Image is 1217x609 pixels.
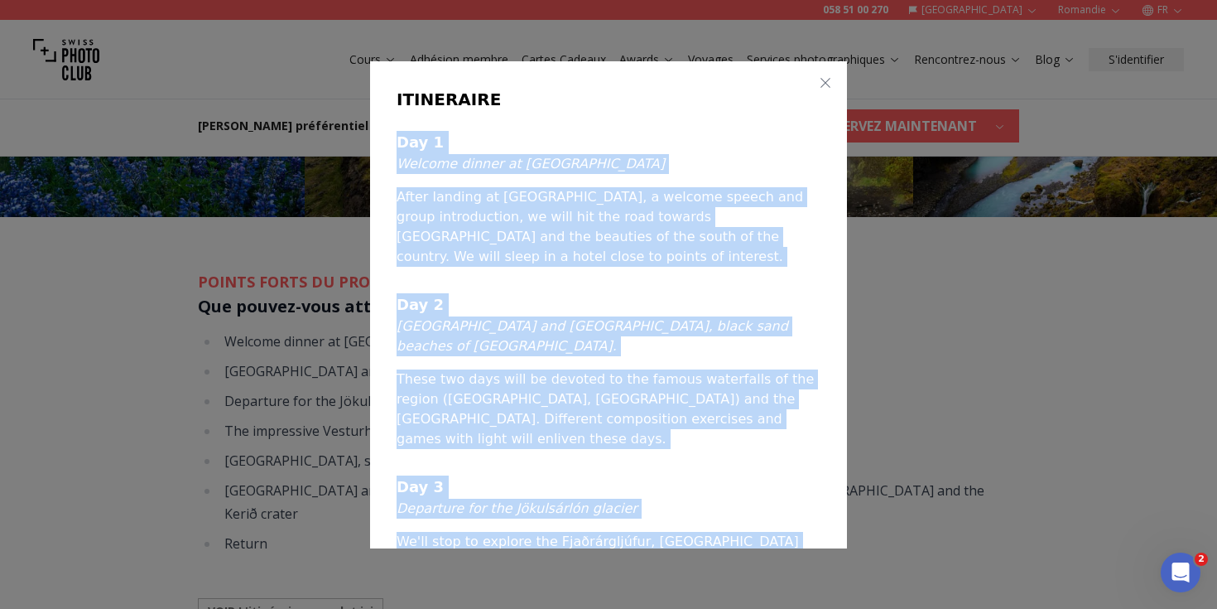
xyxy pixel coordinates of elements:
h4: Day 3 [397,476,820,499]
p: These two days will be devoted to the famous waterfalls of the region ([GEOGRAPHIC_DATA], [GEOGRA... [397,370,820,449]
h5: Welcome dinner at [GEOGRAPHIC_DATA] [397,154,820,174]
h5: [GEOGRAPHIC_DATA] and [GEOGRAPHIC_DATA], black sand beaches of [GEOGRAPHIC_DATA]. [397,317,820,356]
iframe: Intercom live chat [1161,553,1200,592]
span: 2 [1195,553,1208,566]
h3: ITINERAIRE [397,88,820,111]
p: We'll stop to explore the Fjaðrárgljúfur, [GEOGRAPHIC_DATA] and Múlagljúfur canyons, where short ... [397,532,820,592]
p: After landing at [GEOGRAPHIC_DATA], a welcome speech and group introduction, we will hit the road... [397,187,820,267]
h5: Departure for the Jökulsárlón glacier [397,499,820,519]
h4: Day 1 [397,131,820,154]
h4: Day 2 [397,293,820,317]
